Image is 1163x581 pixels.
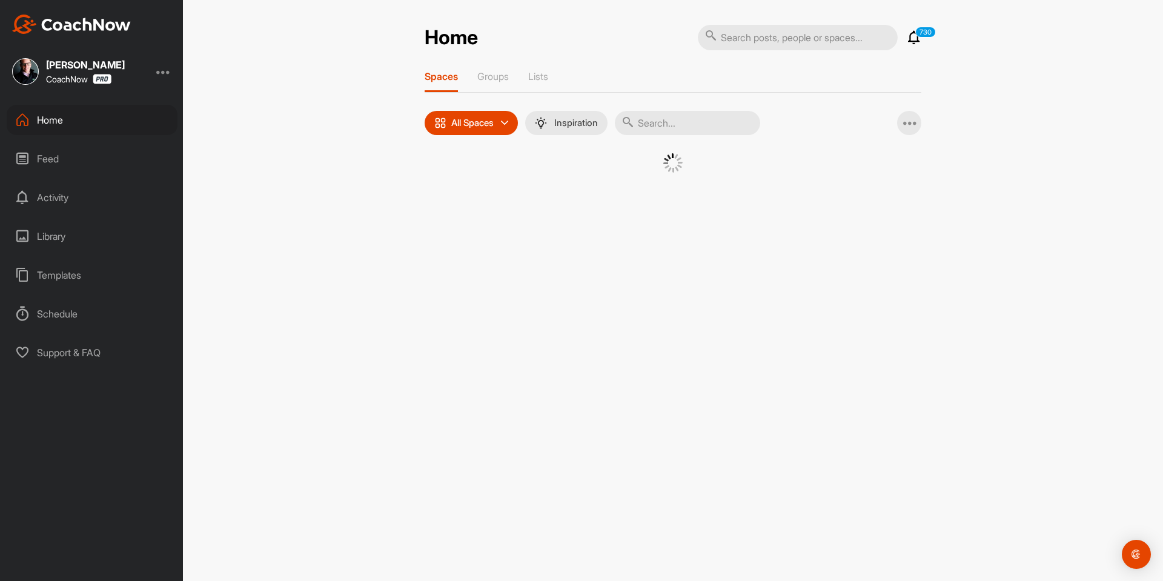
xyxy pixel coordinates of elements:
img: menuIcon [535,117,547,129]
div: Feed [7,144,177,174]
div: Library [7,221,177,251]
div: Home [7,105,177,135]
img: G6gVgL6ErOh57ABN0eRmCEwV0I4iEi4d8EwaPGI0tHgoAbU4EAHFLEQAh+QQFCgALACwIAA4AGAASAAAEbHDJSesaOCdk+8xg... [663,153,683,173]
p: All Spaces [451,118,494,128]
p: Spaces [425,70,458,82]
p: Lists [528,70,548,82]
div: Templates [7,260,177,290]
input: Search posts, people or spaces... [698,25,898,50]
div: Activity [7,182,177,213]
img: CoachNow [12,15,131,34]
img: icon [434,117,446,129]
div: CoachNow [46,74,111,84]
div: [PERSON_NAME] [46,60,125,70]
input: Search... [615,111,760,135]
p: Groups [477,70,509,82]
img: square_d7b6dd5b2d8b6df5777e39d7bdd614c0.jpg [12,58,39,85]
div: Open Intercom Messenger [1122,540,1151,569]
img: CoachNow Pro [93,74,111,84]
div: Support & FAQ [7,337,177,368]
p: 730 [915,27,936,38]
p: Inspiration [554,118,598,128]
div: Schedule [7,299,177,329]
h2: Home [425,26,478,50]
